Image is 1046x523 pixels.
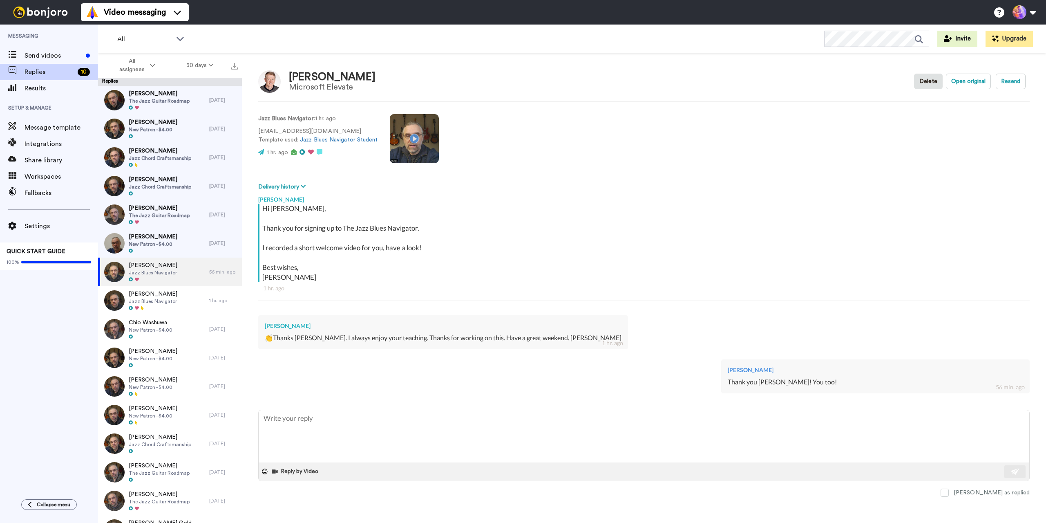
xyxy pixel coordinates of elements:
div: 👏Thanks [PERSON_NAME]. I always enjoy your teaching. Thanks for working on this. Have a great wee... [265,333,621,343]
span: QUICK START GUIDE [7,249,65,254]
button: Upgrade [986,31,1033,47]
a: [PERSON_NAME]Jazz Chord Craftsmanship[DATE] [98,172,242,200]
a: [PERSON_NAME]The Jazz Guitar Roadmap[DATE] [98,86,242,114]
img: f67f3072-b92b-4109-b9a7-0de8f6d7fd97-thumb.jpg [104,433,125,454]
span: [PERSON_NAME] [129,261,177,269]
div: [DATE] [209,498,238,504]
a: [PERSON_NAME]The Jazz Guitar Roadmap[DATE] [98,458,242,487]
span: New Patron - $4.00 [129,126,177,133]
span: New Patron - $4.00 [129,413,177,419]
img: 3b4d9277-7656-4674-b278-c52275dfedb6-thumb.jpg [104,319,125,339]
div: Thank you [PERSON_NAME]! You too! [728,377,1023,387]
div: [PERSON_NAME] [265,322,621,330]
img: a88ac8fb-577d-4856-a62b-b4f2d335cf6a-thumb.jpg [104,147,125,168]
div: [DATE] [209,211,238,218]
span: Settings [25,221,98,231]
span: Send videos [25,51,83,61]
a: [PERSON_NAME]Jazz Blues Navigator56 min. ago [98,258,242,286]
div: 1 hr. ago [602,339,623,347]
p: : 1 hr. ago [258,114,378,123]
a: Jazz Blues Navigator Student [300,137,378,143]
img: 4a3c742f-218c-4d50-9cb2-9ec5d19b0fcc-thumb.jpg [104,176,125,196]
span: [PERSON_NAME] [129,175,191,184]
div: Replies [98,78,242,86]
span: [PERSON_NAME] [129,433,191,441]
img: ebc2dd76-0d65-4a1d-913a-6bbda05485c9-thumb.jpg [104,90,125,110]
span: The Jazz Guitar Roadmap [129,470,190,476]
span: All [117,34,172,44]
a: [PERSON_NAME]New Patron - $4.00[DATE] [98,343,242,372]
div: [PERSON_NAME] as replied [954,489,1030,497]
div: [DATE] [209,355,238,361]
button: All assignees [100,54,171,77]
div: [DATE] [209,240,238,247]
span: Workspaces [25,172,98,182]
a: [PERSON_NAME]New Patron - $4.00[DATE] [98,372,242,401]
span: New Patron - $4.00 [129,355,177,362]
div: 1 hr. ago [263,284,1025,292]
span: Message template [25,123,98,132]
img: c3a3d3ae-fd54-4b4c-ad44-3674526215be-thumb.jpg [104,119,125,139]
span: All assignees [115,57,148,74]
a: [PERSON_NAME]New Patron - $4.00[DATE] [98,114,242,143]
a: [PERSON_NAME]New Patron - $4.00[DATE] [98,229,242,258]
div: 56 min. ago [209,269,238,275]
div: [DATE] [209,469,238,476]
span: Jazz Chord Craftsmanship [129,441,191,448]
div: [DATE] [209,383,238,390]
button: Open original [946,74,991,89]
div: [DATE] [209,154,238,161]
span: [PERSON_NAME] [129,376,177,384]
div: [PERSON_NAME] [728,366,1023,374]
span: [PERSON_NAME] [129,204,190,212]
span: The Jazz Guitar Roadmap [129,98,190,104]
a: [PERSON_NAME]Jazz Chord Craftsmanship[DATE] [98,429,242,458]
span: [PERSON_NAME] [129,90,190,98]
img: aaf391d9-c2d8-4490-929b-3f69c6b93f47-thumb.jpg [104,204,125,225]
span: Collapse menu [37,501,70,508]
button: Collapse menu [21,499,77,510]
img: 2d8341a9-54c5-480a-96e5-53a06afb7e3a-thumb.jpg [104,491,125,511]
button: Reply by Video [271,465,321,478]
button: Delivery history [258,182,308,191]
span: [PERSON_NAME] [129,404,177,413]
a: [PERSON_NAME]The Jazz Guitar Roadmap[DATE] [98,200,242,229]
span: The Jazz Guitar Roadmap [129,212,190,219]
img: ed493264-5363-4fc6-8d1e-f89fd9f3b260-thumb.jpg [104,348,125,368]
button: 30 days [171,58,229,73]
div: Hi [PERSON_NAME], Thank you for signing up to The Jazz Blues Navigator. I recorded a short welcom... [262,204,1028,282]
img: vm-color.svg [86,6,99,19]
a: [PERSON_NAME]The Jazz Guitar Roadmap[DATE] [98,487,242,515]
img: send-white.svg [1011,468,1020,475]
img: 60560c09-32c0-45a5-9413-f429a5b2c38c-thumb.jpg [104,405,125,425]
img: 106be977-f7bb-4029-87a8-9e6573250ad6-thumb.jpg [104,262,125,282]
span: [PERSON_NAME] [129,118,177,126]
img: 441008a3-bd92-4670-9d86-b687c58cb430-thumb.jpg [104,462,125,483]
div: [DATE] [209,326,238,332]
span: Video messaging [104,7,166,18]
a: Chio WashuwaNew Patron - $4.00[DATE] [98,315,242,343]
div: [DATE] [209,183,238,189]
div: 1 hr. ago [209,297,238,304]
span: Results [25,83,98,93]
img: export.svg [231,63,238,70]
a: [PERSON_NAME]Jazz Chord Craftsmanship[DATE] [98,143,242,172]
span: [PERSON_NAME] [129,290,177,298]
span: Jazz Chord Craftsmanship [129,184,191,190]
span: Replies [25,67,74,77]
span: Share library [25,155,98,165]
span: Jazz Chord Craftsmanship [129,155,191,162]
div: [PERSON_NAME] [289,71,375,83]
textarea: To enrich screen reader interactions, please activate Accessibility in Grammarly extension settings [259,410,1029,462]
div: [DATE] [209,440,238,447]
span: Fallbacks [25,188,98,198]
span: The Jazz Guitar Roadmap [129,498,190,505]
span: Chio Washuwa [129,319,172,327]
div: 10 [78,68,90,76]
img: e3142924-e3a5-490a-8413-af9b33ca3c2b-thumb.jpg [104,233,125,254]
span: [PERSON_NAME] [129,490,190,498]
p: [EMAIL_ADDRESS][DOMAIN_NAME] Template used: [258,127,378,144]
div: [PERSON_NAME] [258,191,1030,204]
button: Resend [996,74,1026,89]
div: [DATE] [209,412,238,418]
